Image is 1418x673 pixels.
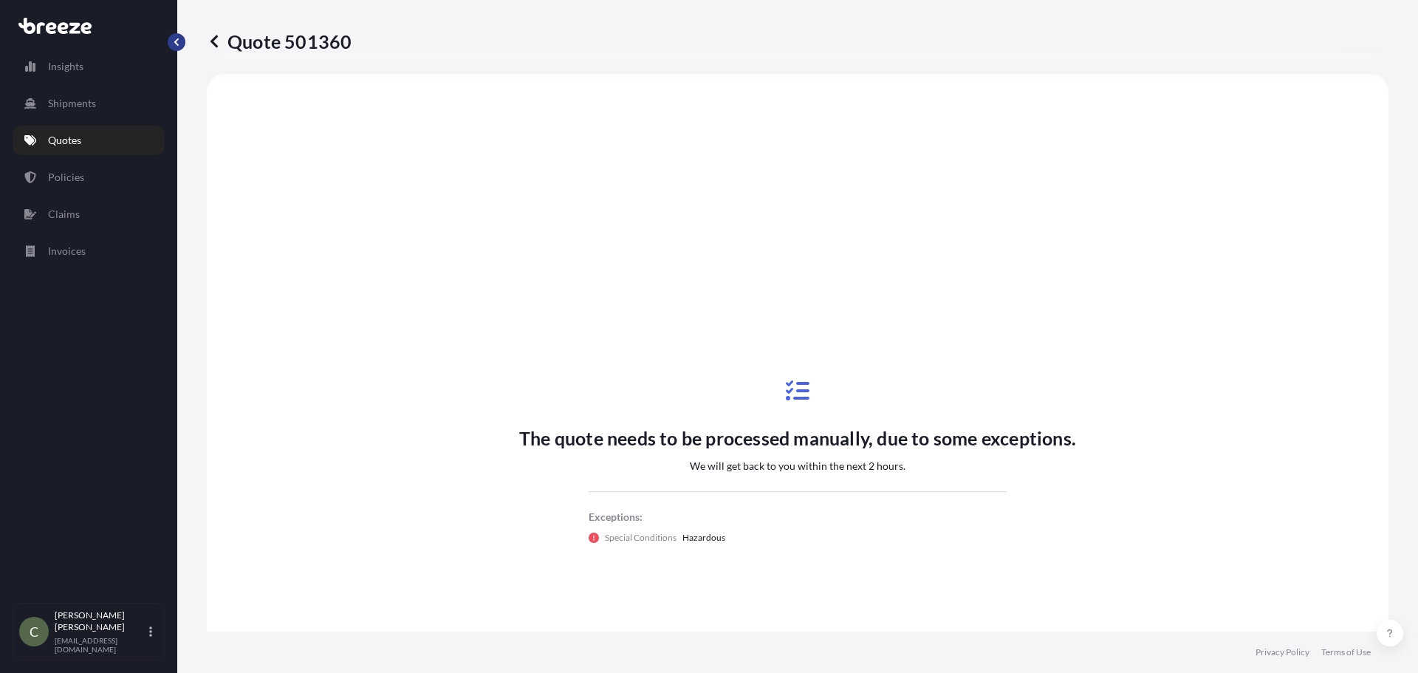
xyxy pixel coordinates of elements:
a: Claims [13,199,165,229]
p: Policies [48,170,84,185]
span: C [30,624,38,639]
p: Shipments [48,96,96,111]
p: Hazardous [682,530,725,545]
p: Quote 501360 [207,30,352,53]
p: Quotes [48,133,81,148]
a: Policies [13,163,165,192]
p: We will get back to you within the next 2 hours. [690,459,905,474]
a: Shipments [13,89,165,118]
p: Claims [48,207,80,222]
a: Terms of Use [1321,646,1371,658]
a: Quotes [13,126,165,155]
p: [EMAIL_ADDRESS][DOMAIN_NAME] [55,636,146,654]
p: Invoices [48,244,86,259]
p: The quote needs to be processed manually, due to some exceptions. [519,426,1076,450]
p: Insights [48,59,83,74]
p: Exceptions: [589,510,1007,525]
a: Privacy Policy [1256,646,1309,658]
a: Invoices [13,236,165,266]
p: [PERSON_NAME] [PERSON_NAME] [55,609,146,633]
p: Special Conditions [605,530,677,545]
a: Insights [13,52,165,81]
